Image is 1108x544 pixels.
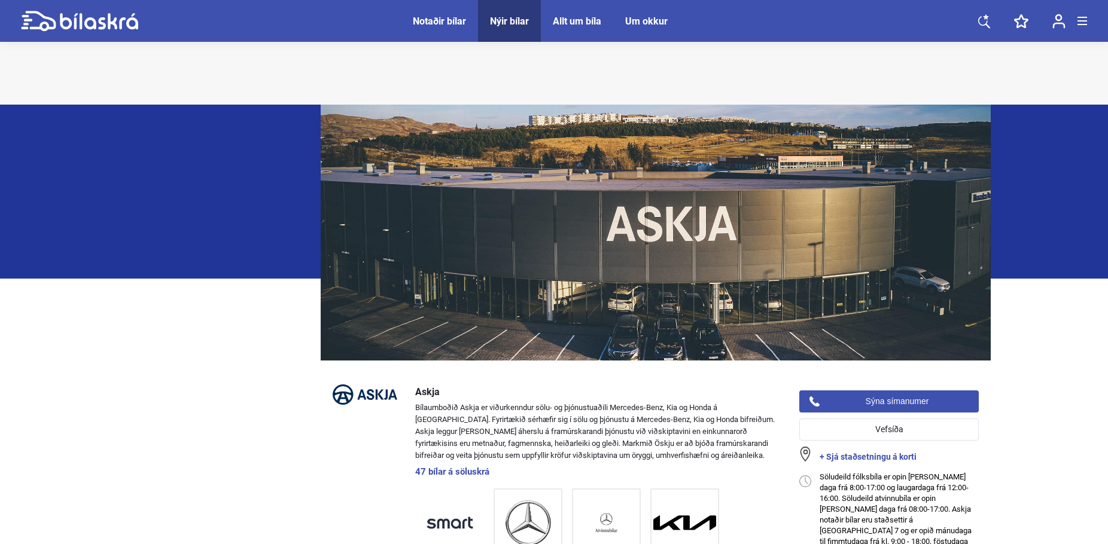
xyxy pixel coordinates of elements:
a: + Sjá staðsetningu á korti [820,453,979,461]
a: Nýir bílar [490,16,529,27]
a: Allt um bíla [553,16,601,27]
a: Notaðir bílar [413,16,466,27]
p: Bílaumboðið Askja er viðurkenndur sölu- og þjónustuaðili Mercedes-Benz, Kia og Honda á [GEOGRAPHI... [415,402,781,462]
a: Vefsíða [799,418,979,441]
a: 47 bílar á söluskrá [415,467,781,476]
h3: Askja [415,387,781,397]
span: Sýna símanumer [866,395,929,408]
a: Um okkur [625,16,668,27]
img: user-login.svg [1052,14,1066,29]
button: Sýna símanumer [799,390,979,412]
span: Vefsíða [875,423,903,436]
